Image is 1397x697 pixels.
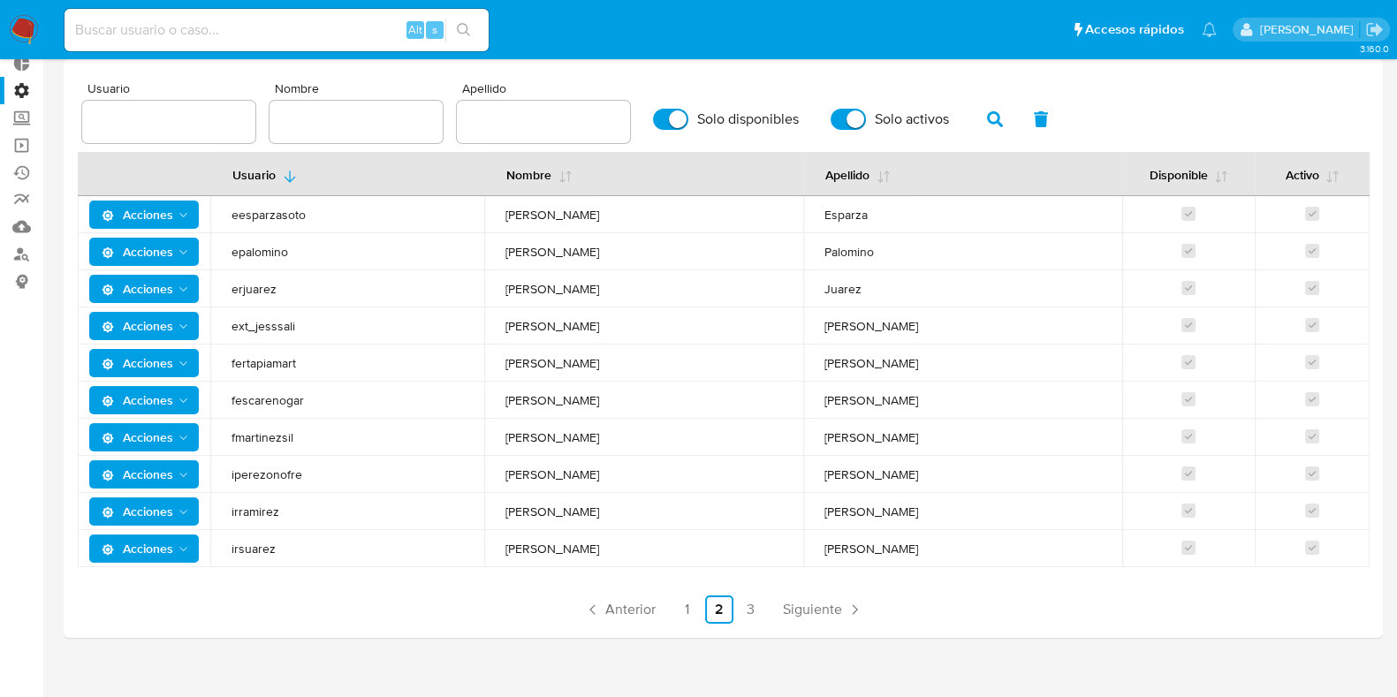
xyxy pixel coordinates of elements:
a: Notificaciones [1202,22,1217,37]
span: Accesos rápidos [1085,20,1184,39]
span: 3.160.0 [1359,42,1388,56]
p: daniela.lagunesrodriguez@mercadolibre.com.mx [1259,21,1359,38]
input: Buscar usuario o caso... [65,19,489,42]
span: Alt [408,21,422,38]
span: s [432,21,437,38]
a: Salir [1365,20,1384,39]
button: search-icon [445,18,482,42]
